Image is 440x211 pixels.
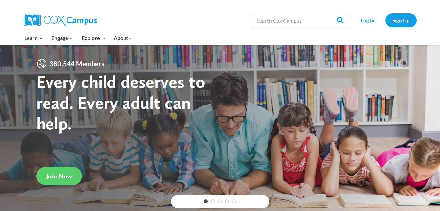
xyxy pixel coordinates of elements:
a: Log In [354,13,382,27]
strong: Every child deserves to read. Every adult can help. [36,71,205,134]
nav: Primary Navigation [20,31,138,45]
span: Learn [24,34,43,42]
span: About [114,34,133,42]
a: Sign Up [385,13,417,27]
a: 4 [225,199,229,203]
span: 380,544 Members [47,59,107,69]
a: 2 [211,199,215,203]
span: Engage [51,34,73,42]
a: Join Now [36,167,82,185]
span: Explore [82,34,105,42]
a: 3 [218,199,222,203]
span: Join Now [46,172,72,180]
nav: Secondary Navigation [354,13,417,27]
input: Search Cox Campus [252,14,350,27]
img: Cox Campus [24,14,97,26]
a: 5 [232,199,236,203]
a: 1 [204,199,208,203]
